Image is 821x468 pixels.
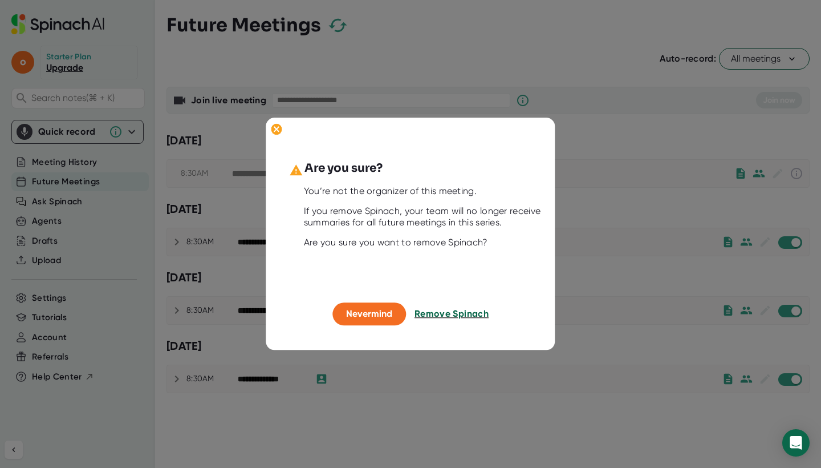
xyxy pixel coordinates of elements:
button: Remove Spinach [414,302,489,325]
button: Nevermind [332,302,406,325]
div: Open Intercom Messenger [782,429,810,457]
span: Nevermind [346,308,392,319]
div: If you remove Spinach, your team will no longer receive summaries for all future meetings in this... [304,205,546,228]
div: You’re not the organizer of this meeting. [304,185,546,197]
div: Are you sure you want to remove Spinach? [304,237,546,248]
span: Remove Spinach [414,308,489,319]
